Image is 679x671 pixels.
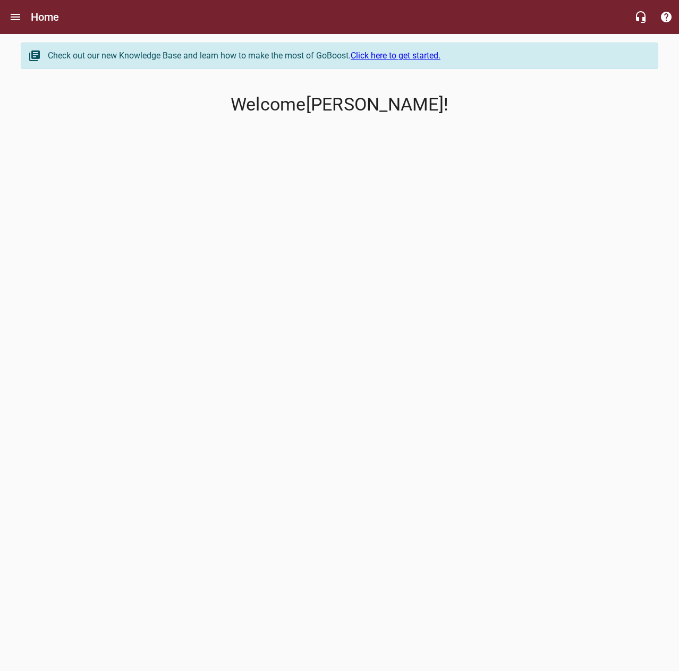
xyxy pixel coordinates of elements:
[653,4,679,30] button: Support Portal
[3,4,28,30] button: Open drawer
[628,4,653,30] button: Live Chat
[21,94,658,115] p: Welcome [PERSON_NAME] !
[31,9,60,26] h6: Home
[351,50,440,61] a: Click here to get started.
[48,49,647,62] div: Check out our new Knowledge Base and learn how to make the most of GoBoost.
